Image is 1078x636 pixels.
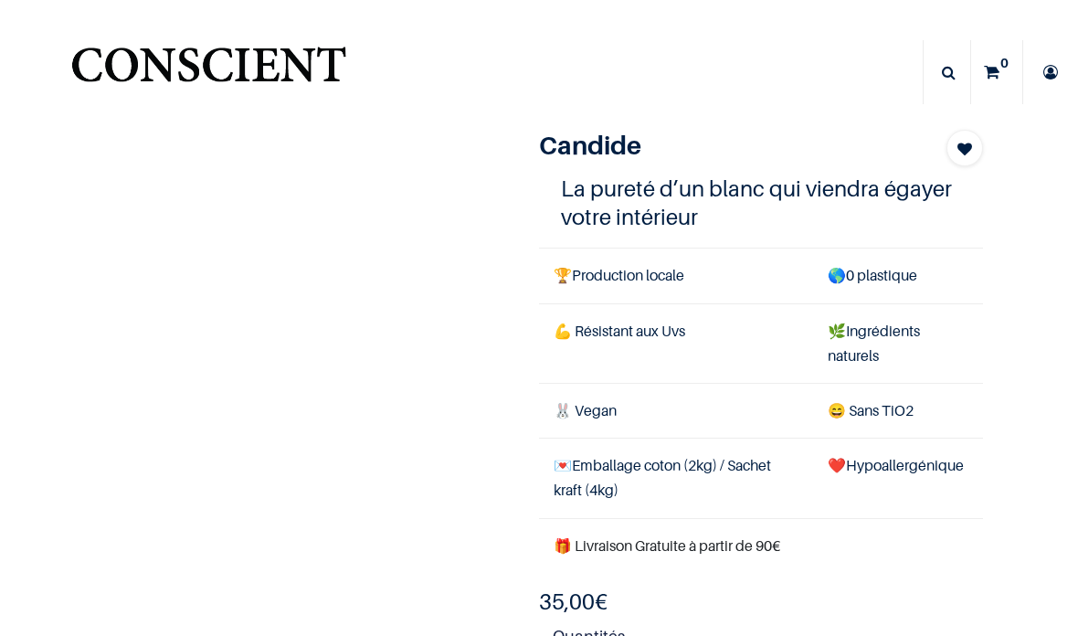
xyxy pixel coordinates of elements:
[971,40,1022,104] a: 0
[561,175,960,231] h4: La pureté d’un blanc qui viendra égayer votre intérieur
[813,439,983,518] td: ❤️Hypoallergénique
[813,383,983,438] td: ans TiO2
[996,54,1013,72] sup: 0
[828,401,857,419] span: 😄 S
[554,536,780,555] font: 🎁 Livraison Gratuite à partir de 90€
[813,249,983,303] td: 0 plastique
[813,303,983,383] td: Ingrédients naturels
[539,249,813,303] td: Production locale
[539,130,916,160] h1: Candide
[539,439,813,518] td: Emballage coton (2kg) / Sachet kraft (4kg)
[554,266,572,284] span: 🏆
[68,37,350,109] img: Conscient
[554,401,617,419] span: 🐰 Vegan
[539,588,608,615] b: €
[828,322,846,340] span: 🌿
[539,588,595,615] span: 35,00
[957,138,972,160] span: Add to wishlist
[554,322,685,340] span: 💪 Résistant aux Uvs
[68,37,350,109] a: Logo of Conscient
[946,130,983,166] button: Add to wishlist
[828,266,846,284] span: 🌎
[554,456,572,474] span: 💌
[984,518,1070,604] iframe: Tidio Chat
